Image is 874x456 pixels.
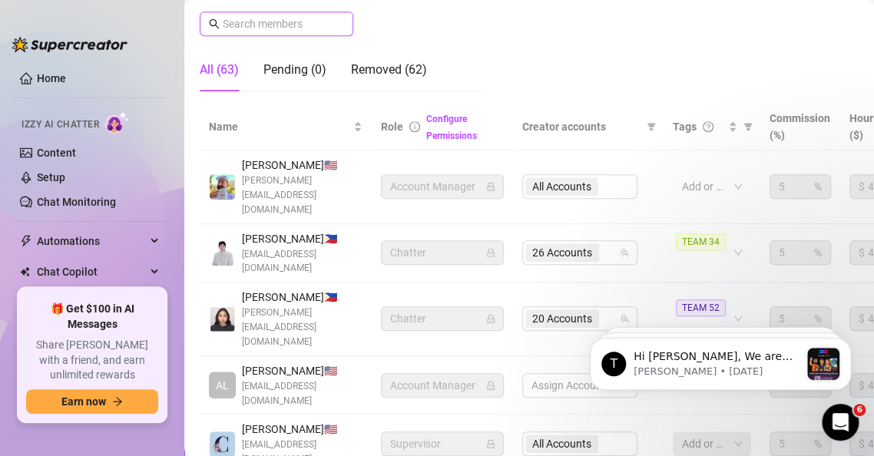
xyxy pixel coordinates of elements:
a: Content [37,147,76,159]
a: Configure Permissions [426,114,477,141]
span: lock [486,439,495,448]
img: logo-BBDzfeDw.svg [12,37,127,52]
span: AL [216,377,229,394]
div: Removed (62) [351,61,427,79]
span: Supervisor [390,432,495,455]
span: thunderbolt [20,235,32,247]
span: lock [486,248,495,257]
span: [PERSON_NAME][EMAIL_ADDRESS][DOMAIN_NAME] [242,306,363,349]
span: [EMAIL_ADDRESS][DOMAIN_NAME] [242,247,363,276]
span: Chatter [390,241,495,264]
span: TEAM 34 [676,233,726,250]
span: Tags [673,118,697,135]
span: [EMAIL_ADDRESS][DOMAIN_NAME] [242,379,363,408]
span: 20 Accounts [532,310,592,327]
img: Paul Andrei Casupanan [210,240,235,266]
img: AI Chatter [105,111,129,134]
a: Setup [37,171,65,183]
a: Chat Monitoring [37,196,116,208]
span: [PERSON_NAME] 🇺🇸 [242,157,363,173]
span: [PERSON_NAME] 🇵🇭 [242,230,363,247]
button: Earn nowarrow-right [26,389,158,414]
span: filter [740,115,756,138]
span: 6 [853,404,866,416]
img: Katrina Mendiola [210,306,235,332]
span: team [620,248,629,257]
th: Name [200,104,372,150]
span: Creator accounts [522,118,641,135]
span: [PERSON_NAME] 🇺🇸 [242,362,363,379]
div: Pending (0) [263,61,326,79]
span: filter [647,122,656,131]
span: Chatter [390,307,495,330]
span: 20 Accounts [525,309,599,328]
input: Search members [223,15,332,32]
span: Account Manager [390,175,495,198]
a: Home [37,72,66,84]
span: [PERSON_NAME] 🇺🇸 [242,421,363,438]
span: lock [486,381,495,390]
span: Automations [37,229,146,253]
th: Commission (%) [760,104,840,150]
span: TEAM 52 [676,299,726,316]
span: 26 Accounts [525,243,599,262]
span: filter [644,115,659,138]
span: Account Manager [390,374,495,397]
span: lock [486,314,495,323]
span: info-circle [409,121,420,132]
span: 26 Accounts [532,244,592,261]
span: Share [PERSON_NAME] with a friend, and earn unlimited rewards [26,338,158,383]
iframe: Intercom notifications message [567,307,874,415]
span: lock [486,182,495,191]
span: filter [743,122,753,131]
span: [PERSON_NAME][EMAIL_ADDRESS][DOMAIN_NAME] [242,173,363,217]
span: question-circle [703,121,713,132]
span: Earn now [61,395,106,408]
span: search [209,18,220,29]
span: Chat Copilot [37,259,146,284]
span: Role [381,121,403,133]
iframe: Intercom live chat [822,404,859,441]
img: Chat Copilot [20,266,30,277]
span: Name [209,118,350,135]
span: [PERSON_NAME] 🇵🇭 [242,289,363,306]
span: Izzy AI Chatter [22,117,99,132]
span: arrow-right [112,396,123,407]
span: 🎁 Get $100 in AI Messages [26,302,158,332]
img: Evan Gillis [210,174,235,200]
div: All (63) [200,61,239,79]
